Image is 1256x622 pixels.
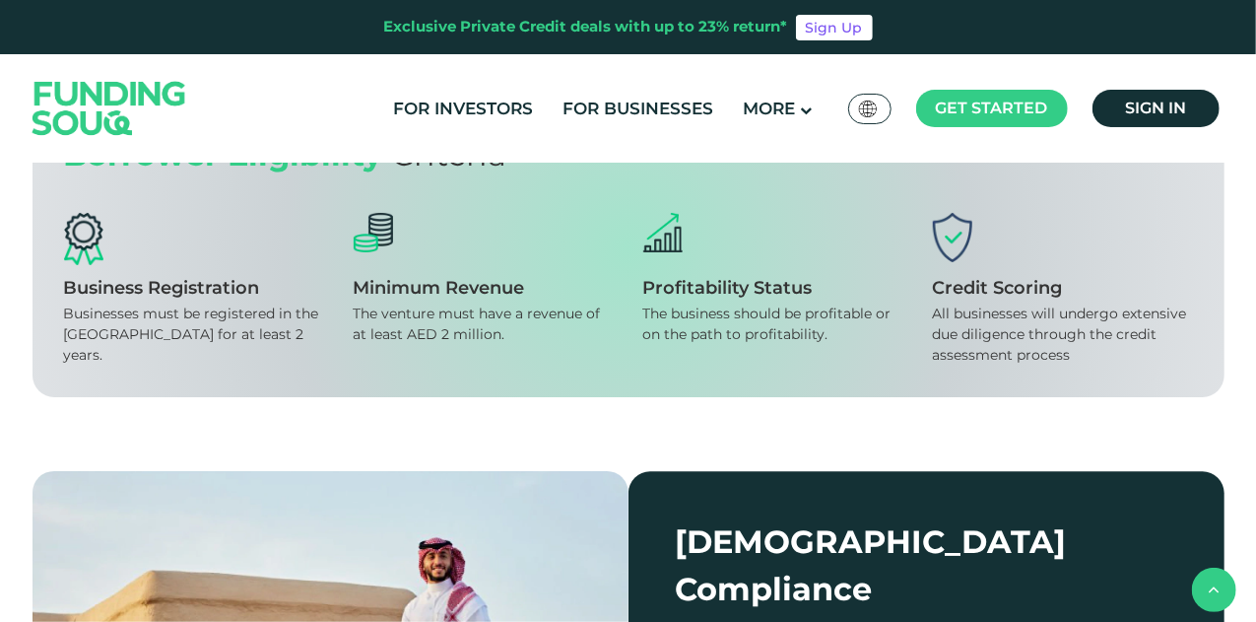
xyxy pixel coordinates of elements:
[64,135,383,173] span: Borrower Eligibility
[643,277,903,299] div: Profitability Status
[392,135,507,173] span: Criteria
[1192,568,1236,612] button: back
[384,16,788,38] div: Exclusive Private Credit deals with up to 23% return*
[13,58,206,158] img: Logo
[64,277,324,299] div: Business Registration
[859,101,877,117] img: SA Flag
[643,213,683,252] img: Profitability status
[388,93,538,125] a: For Investors
[936,99,1048,117] span: Get started
[643,304,903,345] div: The business should be profitable or on the path to profitability.
[743,99,795,118] span: More
[354,213,393,252] img: Minimum Revenue
[933,213,972,262] img: Credit Scoring
[64,304,324,366] div: Businesses must be registered in the [GEOGRAPHIC_DATA] for at least 2 years.
[354,304,614,345] div: The venture must have a revenue of at least AED 2 million.
[796,15,873,40] a: Sign Up
[1125,99,1186,117] span: Sign in
[558,93,718,125] a: For Businesses
[64,213,103,265] img: Business Registration
[676,518,1177,613] div: [DEMOGRAPHIC_DATA] Compliance
[933,304,1193,366] div: All businesses will undergo extensive due diligence through the credit assessment process
[354,277,614,299] div: Minimum Revenue
[1092,90,1220,127] a: Sign in
[933,277,1193,299] div: Credit Scoring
